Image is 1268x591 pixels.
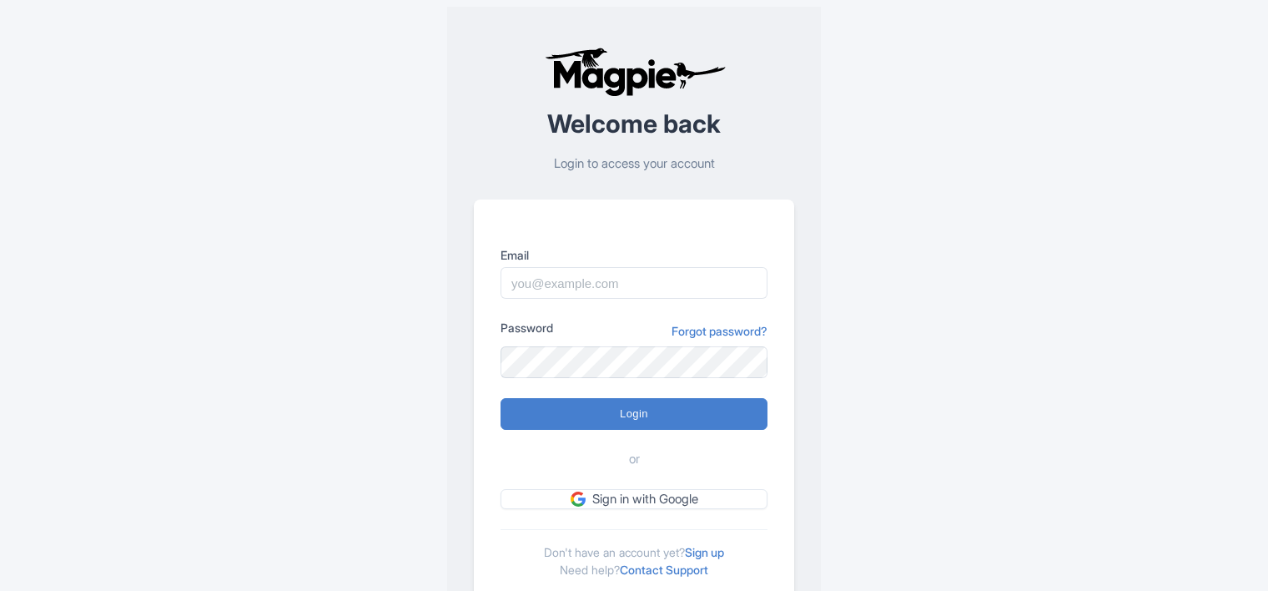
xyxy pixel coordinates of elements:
a: Forgot password? [672,322,767,340]
a: Sign up [685,545,724,559]
a: Sign in with Google [501,489,767,510]
label: Password [501,319,553,336]
input: Login [501,398,767,430]
span: or [629,450,640,469]
img: google.svg [571,492,586,507]
input: you@example.com [501,267,767,299]
div: Don't have an account yet? Need help? [501,529,767,578]
a: Contact Support [620,563,708,577]
p: Login to access your account [474,154,794,174]
img: logo-ab69f6fb50320c5b225c76a69d11143b.png [541,47,728,97]
label: Email [501,246,767,264]
h2: Welcome back [474,110,794,138]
